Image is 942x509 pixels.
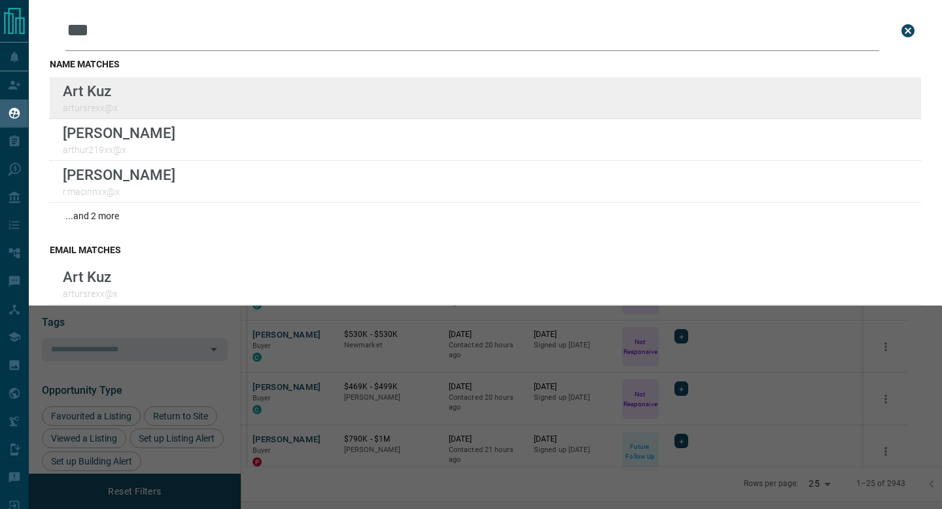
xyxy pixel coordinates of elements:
button: close search bar [895,18,921,44]
p: artursrexx@x [63,289,118,299]
h3: email matches [50,245,921,255]
p: Art Kuz [63,82,118,99]
p: [PERSON_NAME] [63,166,175,183]
p: r.macinnxx@x [63,186,175,197]
p: artursrexx@x [63,103,118,113]
div: ...and 2 more [50,203,921,229]
p: [PERSON_NAME] [63,124,175,141]
p: Art Kuz [63,268,118,285]
h3: name matches [50,59,921,69]
p: arthur219xx@x [63,145,175,155]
